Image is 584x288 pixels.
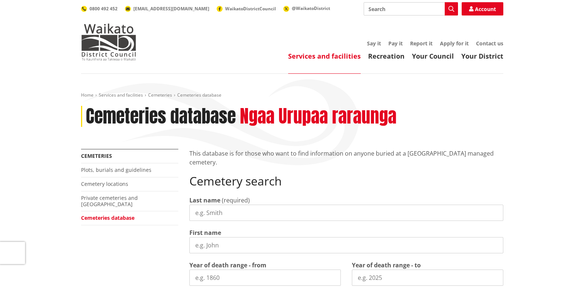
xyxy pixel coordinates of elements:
a: Your Council [412,52,454,60]
a: Your District [461,52,503,60]
a: Cemeteries database [81,214,134,221]
a: Account [462,2,503,15]
label: Year of death range - from [189,261,266,270]
span: (required) [222,196,250,204]
span: Cemeteries database [177,92,221,98]
span: [EMAIL_ADDRESS][DOMAIN_NAME] [133,6,209,12]
a: Pay it [388,40,403,47]
a: Apply for it [440,40,469,47]
a: Report it [410,40,433,47]
input: Search input [364,2,458,15]
label: Year of death range - to [352,261,421,270]
input: e.g. John [189,237,503,253]
a: Cemeteries [148,92,172,98]
a: @WaikatoDistrict [283,5,330,11]
a: Cemeteries [81,152,112,159]
span: WaikatoDistrictCouncil [225,6,276,12]
a: [EMAIL_ADDRESS][DOMAIN_NAME] [125,6,209,12]
a: Cemetery locations [81,180,128,187]
label: Last name [189,196,220,205]
p: This database is for those who want to find information on anyone buried at a [GEOGRAPHIC_DATA] m... [189,149,503,167]
a: Private cemeteries and [GEOGRAPHIC_DATA] [81,194,138,208]
input: e.g. 1860 [189,270,341,286]
input: e.g. 2025 [352,270,503,286]
a: Services and facilities [99,92,143,98]
a: WaikatoDistrictCouncil [217,6,276,12]
a: Contact us [476,40,503,47]
input: e.g. Smith [189,205,503,221]
a: Recreation [368,52,405,60]
a: Home [81,92,94,98]
a: Say it [367,40,381,47]
h2: Ngaa Urupaa raraunga [240,106,396,127]
h2: Cemetery search [189,174,503,188]
h1: Cemeteries database [86,106,236,127]
label: First name [189,228,221,237]
nav: breadcrumb [81,92,503,98]
img: Waikato District Council - Te Kaunihera aa Takiwaa o Waikato [81,24,136,60]
a: Services and facilities [288,52,361,60]
a: Plots, burials and guidelines [81,166,151,173]
span: @WaikatoDistrict [292,5,330,11]
span: 0800 492 452 [90,6,118,12]
a: 0800 492 452 [81,6,118,12]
